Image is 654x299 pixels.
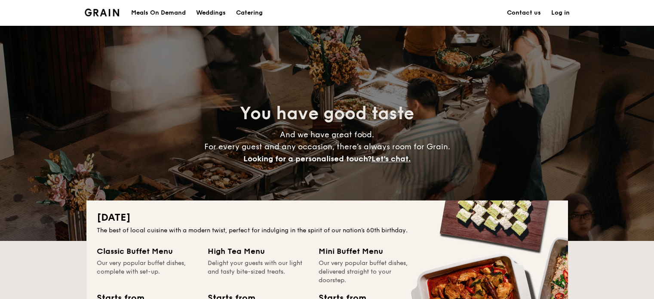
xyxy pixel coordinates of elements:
[97,226,558,235] div: The best of local cuisine with a modern twist, perfect for indulging in the spirit of our nation’...
[85,9,120,16] a: Logotype
[208,245,308,257] div: High Tea Menu
[319,245,419,257] div: Mini Buffet Menu
[97,259,197,285] div: Our very popular buffet dishes, complete with set-up.
[243,154,372,163] span: Looking for a personalised touch?
[204,130,450,163] span: And we have great food. For every guest and any occasion, there’s always room for Grain.
[97,245,197,257] div: Classic Buffet Menu
[85,9,120,16] img: Grain
[319,259,419,285] div: Our very popular buffet dishes, delivered straight to your doorstep.
[97,211,558,225] h2: [DATE]
[372,154,411,163] span: Let's chat.
[208,259,308,285] div: Delight your guests with our light and tasty bite-sized treats.
[240,103,414,124] span: You have good taste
